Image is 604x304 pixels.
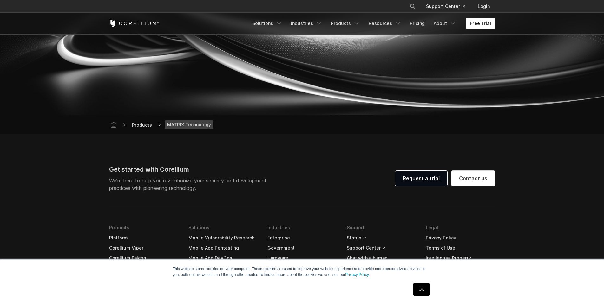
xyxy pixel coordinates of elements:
[395,171,447,186] a: Request a trial
[402,1,495,12] div: Navigation Menu
[109,20,160,27] a: Corellium Home
[347,243,416,253] a: Support Center ↗
[109,177,272,192] p: We’re here to help you revolutionize your security and development practices with pioneering tech...
[347,253,416,263] a: Chat with a human
[188,243,258,253] a: Mobile App Pentesting
[466,18,495,29] a: Free Trial
[365,18,405,29] a: Resources
[188,253,258,263] a: Mobile App DevOps
[188,233,258,243] a: Mobile Vulnerability Research
[267,253,337,263] a: Hardware
[451,171,495,186] a: Contact us
[347,233,416,243] a: Status ↗
[267,233,337,243] a: Enterprise
[287,18,326,29] a: Industries
[426,243,495,253] a: Terms of Use
[173,266,431,277] p: This website stores cookies on your computer. These cookies are used to improve your website expe...
[248,18,495,29] div: Navigation Menu
[406,18,429,29] a: Pricing
[109,233,178,243] a: Platform
[109,253,178,263] a: Corellium Falcon
[327,18,364,29] a: Products
[426,253,495,263] a: Intellectual Property
[109,165,272,174] div: Get started with Corellium
[129,121,154,129] span: Products
[129,122,154,128] div: Products
[108,120,119,129] a: Corellium home
[430,18,460,29] a: About
[473,1,495,12] a: Login
[248,18,286,29] a: Solutions
[109,243,178,253] a: Corellium Viper
[426,233,495,243] a: Privacy Policy
[421,1,470,12] a: Support Center
[345,272,370,277] a: Privacy Policy.
[413,283,430,296] a: OK
[165,120,213,129] span: MATRIX Technology
[407,1,418,12] button: Search
[267,243,337,253] a: Government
